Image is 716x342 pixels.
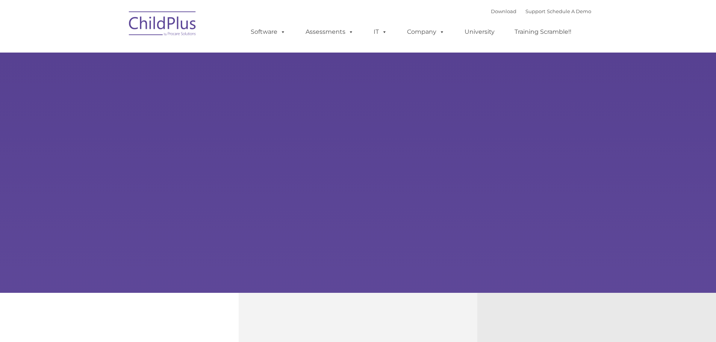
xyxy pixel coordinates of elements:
[525,8,545,14] a: Support
[547,8,591,14] a: Schedule A Demo
[400,24,452,39] a: Company
[457,24,502,39] a: University
[491,8,516,14] a: Download
[298,24,361,39] a: Assessments
[507,24,579,39] a: Training Scramble!!
[243,24,293,39] a: Software
[366,24,395,39] a: IT
[491,8,591,14] font: |
[125,6,200,44] img: ChildPlus by Procare Solutions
